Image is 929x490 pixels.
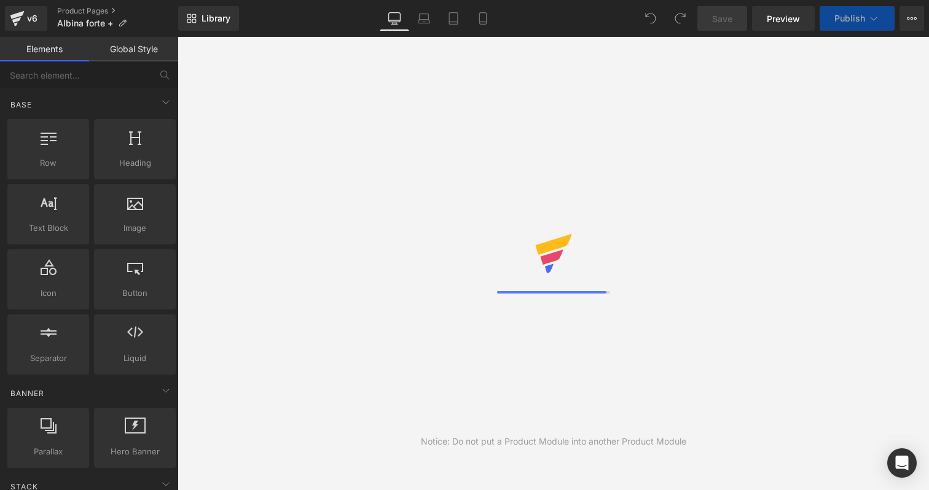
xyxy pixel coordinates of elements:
span: Separator [11,352,85,365]
span: Base [9,99,33,111]
span: Icon [11,287,85,300]
div: Open Intercom Messenger [887,448,917,478]
span: Parallax [11,445,85,458]
span: Publish [834,14,865,23]
a: Laptop [409,6,439,31]
a: Preview [752,6,815,31]
span: Button [98,287,172,300]
a: v6 [5,6,47,31]
a: Global Style [89,37,178,61]
button: Publish [820,6,895,31]
span: Image [98,222,172,235]
a: Desktop [380,6,409,31]
a: Mobile [468,6,498,31]
a: Tablet [439,6,468,31]
span: Library [202,13,230,24]
button: Undo [638,6,663,31]
button: More [900,6,924,31]
a: Product Pages [57,6,178,16]
div: v6 [25,10,40,26]
button: Redo [668,6,692,31]
span: Banner [9,387,45,399]
span: Liquid [98,352,172,365]
span: Preview [767,12,800,25]
span: Albina forte + [57,18,113,28]
div: Notice: Do not put a Product Module into another Product Module [421,435,686,448]
span: Save [712,12,732,25]
span: Hero Banner [98,445,172,458]
span: Text Block [11,222,85,235]
span: Row [11,157,85,169]
a: New Library [178,6,239,31]
span: Heading [98,157,172,169]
